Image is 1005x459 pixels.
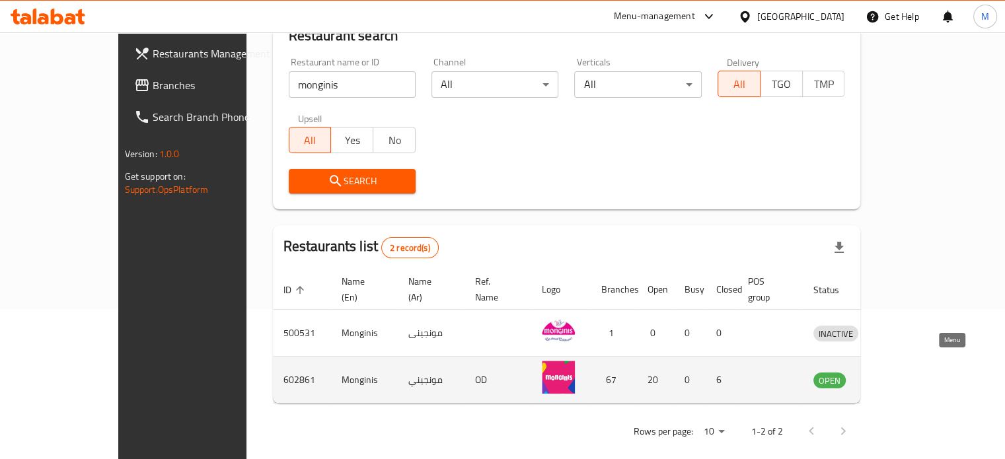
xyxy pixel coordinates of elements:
[299,173,405,190] span: Search
[289,26,845,46] h2: Restaurant search
[751,423,782,440] p: 1-2 of 2
[757,9,844,24] div: [GEOGRAPHIC_DATA]
[381,237,439,258] div: Total records count
[706,357,737,404] td: 6
[813,282,856,298] span: Status
[336,131,368,150] span: Yes
[637,269,674,310] th: Open
[748,273,787,305] span: POS group
[674,310,706,357] td: 0
[823,232,855,264] div: Export file
[159,145,180,162] span: 1.0.0
[465,357,531,404] td: OD
[706,269,737,310] th: Closed
[542,361,575,394] img: Monginis
[283,236,439,258] h2: Restaurants list
[273,269,920,404] table: enhanced table
[531,269,591,310] th: Logo
[706,310,737,357] td: 0
[760,71,803,97] button: TGO
[637,357,674,404] td: 20
[373,127,416,153] button: No
[124,38,286,69] a: Restaurants Management
[382,242,438,254] span: 2 record(s)
[289,169,416,194] button: Search
[153,109,276,125] span: Search Branch Phone
[330,127,373,153] button: Yes
[698,422,729,442] div: Rows per page:
[674,269,706,310] th: Busy
[802,71,845,97] button: TMP
[398,310,465,357] td: مونجينى
[724,75,755,94] span: All
[591,310,637,357] td: 1
[125,181,209,198] a: Support.OpsPlatform
[614,9,695,24] div: Menu-management
[153,77,276,93] span: Branches
[431,71,558,98] div: All
[124,101,286,133] a: Search Branch Phone
[283,282,309,298] span: ID
[674,357,706,404] td: 0
[298,114,322,123] label: Upsell
[591,269,637,310] th: Branches
[637,310,674,357] td: 0
[331,357,398,404] td: Monginis
[289,127,332,153] button: All
[718,71,761,97] button: All
[273,357,331,404] td: 602861
[342,273,382,305] span: Name (En)
[273,310,331,357] td: 500531
[125,145,157,162] span: Version:
[475,273,515,305] span: Ref. Name
[808,75,840,94] span: TMP
[124,69,286,101] a: Branches
[331,310,398,357] td: Monginis
[542,314,575,347] img: Monginis
[379,131,410,150] span: No
[295,131,326,150] span: All
[981,9,989,24] span: M
[153,46,276,61] span: Restaurants Management
[813,326,858,341] span: INACTIVE
[813,373,846,388] span: OPEN
[727,57,760,67] label: Delivery
[591,357,637,404] td: 67
[574,71,701,98] div: All
[125,168,186,185] span: Get support on:
[633,423,692,440] p: Rows per page:
[408,273,449,305] span: Name (Ar)
[766,75,798,94] span: TGO
[398,357,465,404] td: مونجيني
[289,71,416,98] input: Search for restaurant name or ID..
